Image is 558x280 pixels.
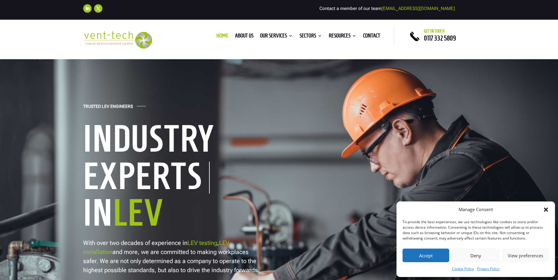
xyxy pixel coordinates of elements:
[452,249,499,262] button: Deny
[83,238,261,275] p: With over two decades of experience in , and more, we are committed to making workplaces safer. W...
[235,34,253,40] a: About us
[113,193,164,232] span: LEV
[381,6,455,11] a: [EMAIL_ADDRESS][DOMAIN_NAME]
[424,29,445,34] span: Get in touch
[403,219,548,241] div: To provide the best experiences, we use technologies like cookies to store and/or access device i...
[83,4,92,13] a: Follow on LinkedIn
[83,104,133,112] h4: Trusted LEV Engineers
[83,194,270,235] h1: In
[329,34,356,40] a: Resources
[459,206,493,213] div: Manage Consent
[477,265,500,272] a: Privacy Policy
[424,34,456,42] a: 0117 332 5809
[83,120,270,161] h1: Industry
[363,34,380,40] a: Contact
[260,34,293,40] a: Our Services
[83,162,210,194] h1: Experts
[216,34,228,40] a: Home
[452,265,474,272] a: Cookie Policy
[319,6,455,11] span: Contact a member of our team
[543,207,549,213] div: Close dialog
[502,249,549,262] button: View preferences
[403,249,449,262] button: Accept
[187,239,217,246] a: LEV testing
[83,31,152,49] img: 2023-09-27T08_35_16.549ZVENT-TECH---Clear-background
[94,4,102,13] a: Follow on X
[299,34,322,40] a: Sectors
